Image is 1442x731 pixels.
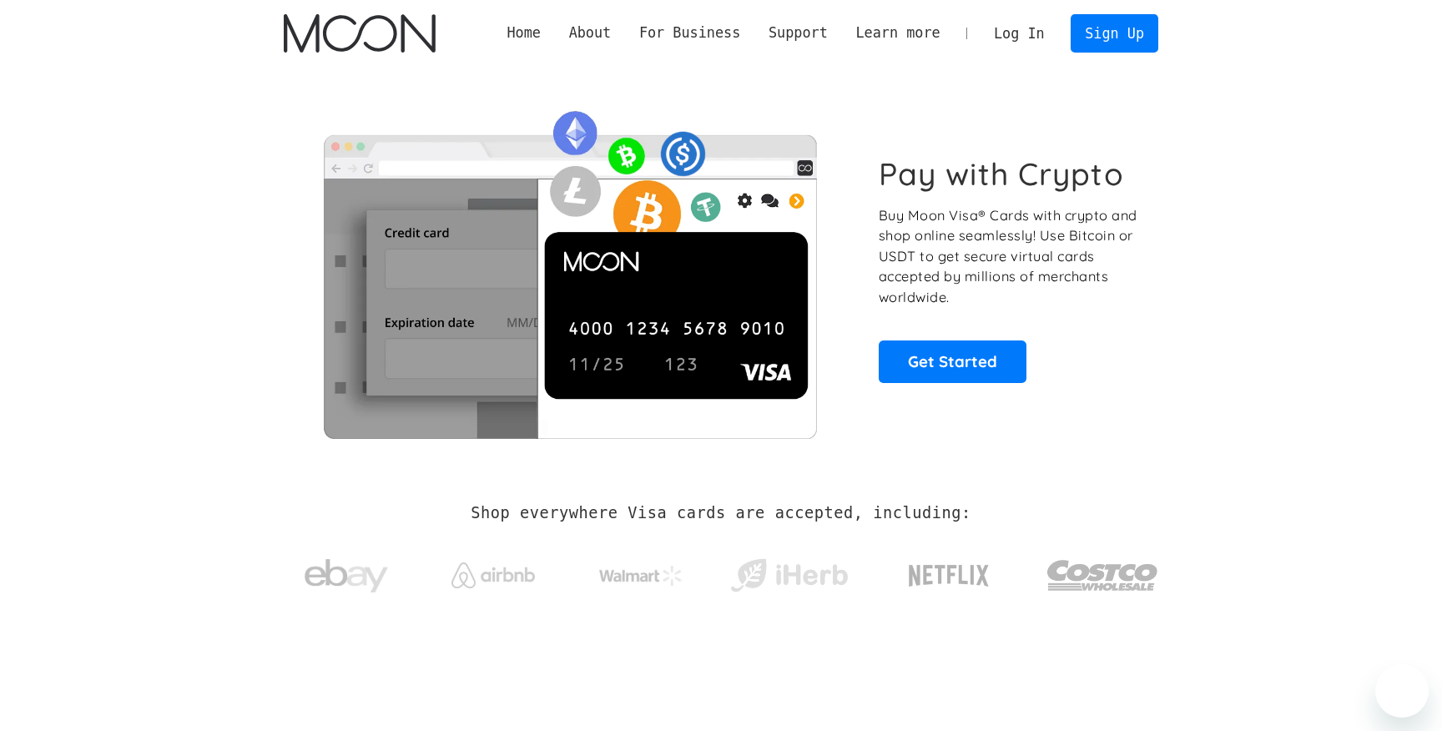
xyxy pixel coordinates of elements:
img: iHerb [727,554,851,597]
div: Learn more [842,23,955,43]
img: Airbnb [451,562,535,588]
img: ebay [305,550,388,602]
iframe: Кнопка запуска окна обмена сообщениями [1375,664,1429,718]
img: Walmart [599,566,683,586]
div: Support [754,23,841,43]
a: iHerb [727,537,851,606]
a: Get Started [879,340,1026,382]
div: About [569,23,612,43]
img: Moon Logo [284,14,435,53]
p: Buy Moon Visa® Cards with crypto and shop online seamlessly! Use Bitcoin or USDT to get secure vi... [879,205,1140,308]
div: Support [769,23,828,43]
h1: Pay with Crypto [879,155,1124,193]
h2: Shop everywhere Visa cards are accepted, including: [471,504,971,522]
a: Walmart [579,549,703,594]
div: About [555,23,625,43]
a: Sign Up [1071,14,1157,52]
a: Netflix [875,538,1024,605]
a: Airbnb [431,546,556,597]
img: Netflix [907,555,991,597]
div: For Business [639,23,740,43]
div: Learn more [855,23,940,43]
img: Costco [1046,544,1158,607]
img: Moon Cards let you spend your crypto anywhere Visa is accepted. [284,99,855,438]
a: home [284,14,435,53]
a: Costco [1046,527,1158,615]
div: For Business [625,23,754,43]
a: Home [493,23,555,43]
a: ebay [284,533,408,611]
a: Log In [980,15,1058,52]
